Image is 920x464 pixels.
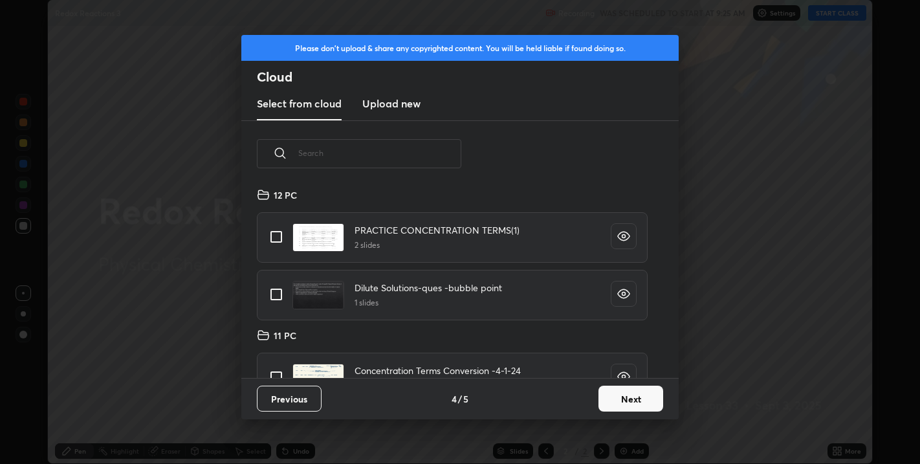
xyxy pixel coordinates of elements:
h4: 12 PC [274,188,297,202]
input: Search [298,126,461,181]
div: grid [241,183,663,378]
h4: 11 PC [274,329,296,342]
h4: Dilute Solutions-ques -bubble point [355,281,502,294]
button: Previous [257,386,322,412]
img: 1712163893FT424C.pdf [292,223,344,252]
h5: 2 slides [355,239,520,251]
h4: 4 [452,392,457,406]
div: Please don't upload & share any copyrighted content. You will be held liable if found doing so. [241,35,679,61]
h4: 5 [463,392,468,406]
h4: / [458,392,462,406]
img: 1718962708YZYDCH.pdf [292,364,344,392]
h4: PRACTICE CONCENTRATION TERMS(1) [355,223,520,237]
h2: Cloud [257,69,679,85]
h4: Concentration Terms Conversion -4-1-24 [355,364,521,377]
img: 1724344200QYLFN9.pdf [292,281,344,309]
h3: Upload new [362,96,421,111]
h5: 1 slides [355,297,502,309]
h3: Select from cloud [257,96,342,111]
button: Next [598,386,663,412]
